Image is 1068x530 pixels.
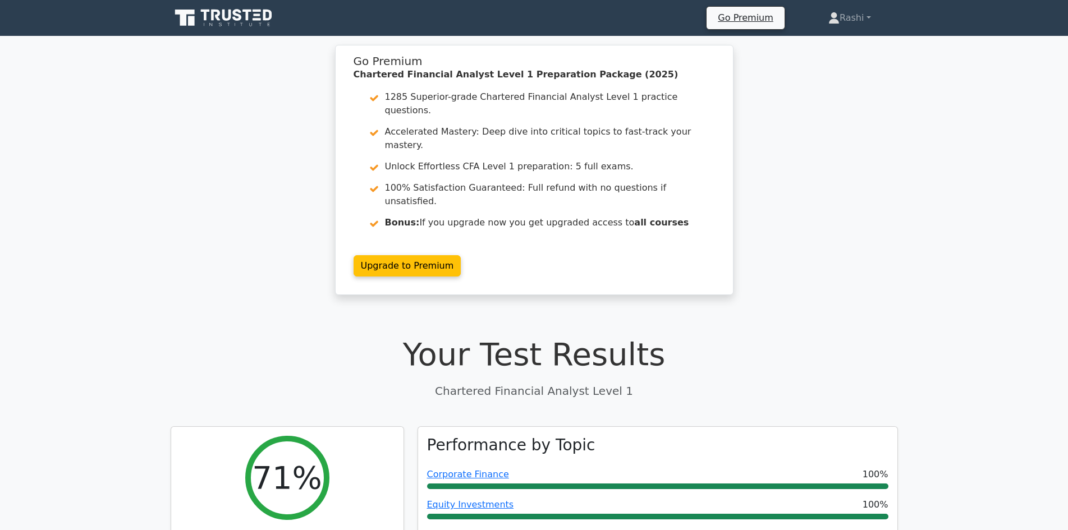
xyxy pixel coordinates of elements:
p: Chartered Financial Analyst Level 1 [171,382,898,399]
span: 100% [863,468,888,481]
a: Go Premium [711,10,780,25]
span: 100% [863,498,888,511]
h1: Your Test Results [171,335,898,373]
a: Upgrade to Premium [354,255,461,276]
a: Equity Investments [427,499,514,510]
h2: 71% [252,459,322,496]
a: Rashi [801,7,898,29]
a: Corporate Finance [427,469,509,480]
h3: Performance by Topic [427,436,595,455]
